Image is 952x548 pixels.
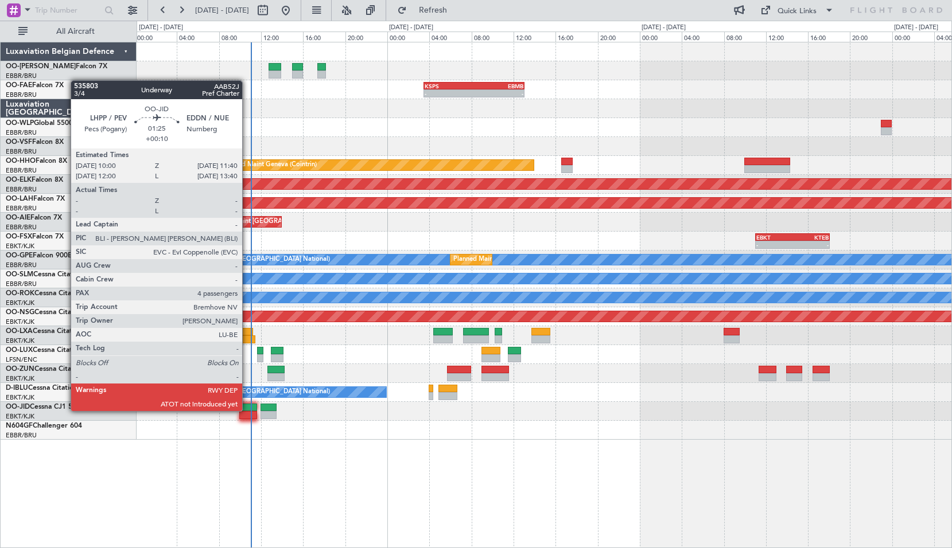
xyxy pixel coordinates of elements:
[6,355,37,364] a: LFSN/ENC
[6,252,101,259] a: OO-GPEFalcon 900EX EASy II
[30,28,121,36] span: All Aircraft
[6,309,98,316] a: OO-NSGCessna Citation CJ4
[195,5,249,15] span: [DATE] - [DATE]
[6,366,98,373] a: OO-ZUNCessna Citation CJ4
[6,128,37,137] a: EBBR/BRU
[894,23,938,33] div: [DATE] - [DATE]
[778,6,817,17] div: Quick Links
[6,120,34,127] span: OO-WLP
[6,195,65,202] a: OO-LAHFalcon 7X
[6,347,96,354] a: OO-LUXCessna Citation CJ4
[6,166,37,175] a: EBBR/BRU
[555,32,597,42] div: 16:00
[209,213,390,230] div: Planned Maint [GEOGRAPHIC_DATA] ([GEOGRAPHIC_DATA])
[135,32,177,42] div: 00:00
[6,147,37,156] a: EBBR/BRU
[168,120,215,127] div: RJAA
[6,214,62,221] a: OO-AIEFalcon 7X
[170,215,202,222] div: EGLF
[121,120,168,127] div: LTCG
[6,328,96,335] a: OO-LXACessna Citation CJ4
[137,222,170,229] div: 00:09 Z
[892,32,934,42] div: 00:00
[6,318,34,326] a: EBKT/KJK
[472,32,514,42] div: 08:00
[6,271,33,278] span: OO-SLM
[13,22,125,41] button: All Aircraft
[642,23,686,33] div: [DATE] - [DATE]
[116,128,165,135] div: 22:12 Z
[6,91,37,99] a: EBBR/BRU
[6,385,28,392] span: D-IBLU
[6,63,76,70] span: OO-[PERSON_NAME]
[682,32,724,42] div: 04:00
[6,223,37,232] a: EBBR/BRU
[6,261,37,269] a: EBBR/BRU
[6,82,32,89] span: OO-FAE
[6,242,34,250] a: EBKT/KJK
[425,83,474,89] div: KSPS
[6,204,37,213] a: EBBR/BRU
[261,32,303,42] div: 12:00
[6,271,97,278] a: OO-SLMCessna Citation XLS
[6,195,33,202] span: OO-LAH
[345,32,387,42] div: 20:00
[6,393,34,402] a: EBKT/KJK
[177,32,219,42] div: 04:00
[6,233,32,240] span: OO-FSX
[514,32,555,42] div: 12:00
[474,90,523,97] div: -
[170,222,203,229] div: 06:32 Z
[389,23,433,33] div: [DATE] - [DATE]
[6,431,37,440] a: EBBR/BRU
[766,32,808,42] div: 12:00
[303,32,345,42] div: 16:00
[6,404,80,410] a: OO-JIDCessna CJ1 525
[6,328,33,335] span: OO-LXA
[756,234,792,241] div: EBKT
[139,215,170,222] div: KIAD
[138,383,330,401] div: No Crew [GEOGRAPHIC_DATA] ([GEOGRAPHIC_DATA] National)
[6,63,107,70] a: OO-[PERSON_NAME]Falcon 7X
[6,290,34,297] span: OO-ROK
[139,158,175,165] div: LIMC
[6,347,33,354] span: OO-LUX
[409,6,457,14] span: Refresh
[6,139,32,146] span: OO-VSF
[6,82,64,89] a: OO-FAEFalcon 7X
[6,139,64,146] a: OO-VSFFalcon 8X
[139,23,183,33] div: [DATE] - [DATE]
[724,32,766,42] div: 08:00
[756,241,792,248] div: -
[6,177,63,183] a: OO-ELKFalcon 8X
[453,251,661,268] div: Planned Maint [GEOGRAPHIC_DATA] ([GEOGRAPHIC_DATA] National)
[640,32,682,42] div: 00:00
[429,32,471,42] div: 04:00
[6,158,36,165] span: OO-HHO
[808,32,850,42] div: 16:00
[6,412,34,421] a: EBKT/KJK
[138,251,330,268] div: No Crew [GEOGRAPHIC_DATA] ([GEOGRAPHIC_DATA] National)
[35,2,101,19] input: Trip Number
[222,156,317,174] div: Planned Maint Geneva (Cointrin)
[6,422,82,429] a: N604GFChallenger 604
[6,385,90,392] a: D-IBLUCessna Citation M2
[6,374,34,383] a: EBKT/KJK
[6,120,73,127] a: OO-WLPGlobal 5500
[165,128,213,135] div: 07:33 Z
[792,234,829,241] div: KTEB
[387,32,429,42] div: 00:00
[792,241,829,248] div: -
[138,166,175,173] div: 03:59 Z
[6,252,33,259] span: OO-GPE
[6,336,34,345] a: EBKT/KJK
[6,185,37,194] a: EBBR/BRU
[425,90,474,97] div: -
[6,309,34,316] span: OO-NSG
[850,32,892,42] div: 20:00
[6,158,67,165] a: OO-HHOFalcon 8X
[6,290,98,297] a: OO-ROKCessna Citation CJ4
[6,233,64,240] a: OO-FSXFalcon 7X
[6,280,37,288] a: EBBR/BRU
[6,366,34,373] span: OO-ZUN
